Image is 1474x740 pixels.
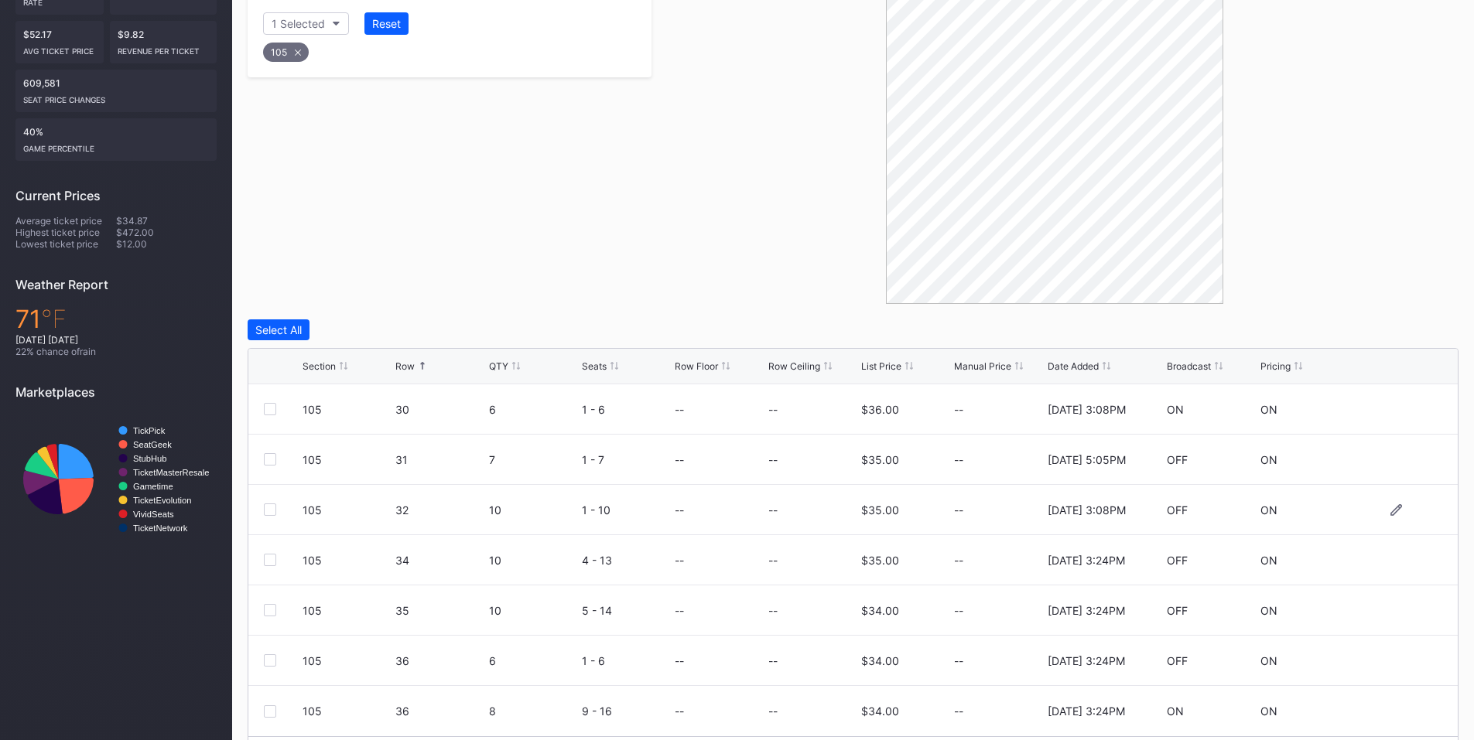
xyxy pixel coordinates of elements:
div: $52.17 [15,21,104,63]
div: Select All [255,323,302,336]
div: [DATE] 5:05PM [1048,453,1126,466]
div: 105 [303,403,392,416]
div: Game percentile [23,138,209,153]
div: 4 - 13 [582,554,671,567]
div: 105 [303,654,392,667]
div: $12.00 [116,238,217,250]
div: OFF [1167,503,1188,517]
div: Avg ticket price [23,40,96,56]
div: Highest ticket price [15,227,116,238]
div: $9.82 [110,21,217,63]
div: OFF [1167,654,1188,667]
span: ℉ [41,304,67,334]
div: 1 Selected [272,17,325,30]
div: -- [954,554,1043,567]
div: 6 [489,654,578,667]
div: 1 - 10 [582,503,671,517]
text: TicketEvolution [133,496,191,505]
div: $34.87 [116,215,217,227]
div: $35.00 [861,453,899,466]
div: 105 [303,554,392,567]
div: [DATE] 3:24PM [1048,654,1125,667]
div: -- [768,554,778,567]
div: 6 [489,403,578,416]
div: Section [303,360,336,372]
div: Date Added [1048,360,1099,372]
div: ON [1260,503,1277,517]
div: -- [954,704,1043,718]
div: 34 [395,554,484,567]
div: -- [768,453,778,466]
div: ON [1260,403,1277,416]
div: -- [768,403,778,416]
div: 10 [489,604,578,617]
button: Select All [248,319,310,340]
div: ON [1167,704,1184,718]
div: $35.00 [861,554,899,567]
div: $472.00 [116,227,217,238]
div: 36 [395,704,484,718]
div: -- [768,503,778,517]
div: ON [1260,453,1277,466]
div: 7 [489,453,578,466]
div: seat price changes [23,89,209,104]
div: 22 % chance of rain [15,346,217,357]
div: -- [768,704,778,718]
div: List Price [861,360,901,372]
div: -- [675,704,684,718]
div: Reset [372,17,401,30]
div: [DATE] 3:24PM [1048,554,1125,567]
div: 105 [263,43,309,62]
div: Row [395,360,415,372]
div: -- [675,554,684,567]
div: 35 [395,604,484,617]
div: $36.00 [861,403,899,416]
text: SeatGeek [133,440,172,449]
div: 1 - 6 [582,403,671,416]
div: 105 [303,704,392,718]
text: TicketMasterResale [133,468,209,477]
div: -- [675,654,684,667]
div: $34.00 [861,704,899,718]
div: OFF [1167,604,1188,617]
div: 36 [395,654,484,667]
div: -- [675,453,684,466]
div: 40% [15,118,217,161]
div: ON [1260,704,1277,718]
div: QTY [489,360,508,372]
div: -- [954,453,1043,466]
div: 105 [303,604,392,617]
div: [DATE] 3:24PM [1048,604,1125,617]
div: -- [768,654,778,667]
div: Lowest ticket price [15,238,116,250]
div: [DATE] [DATE] [15,334,217,346]
div: Current Prices [15,188,217,203]
text: TickPick [133,426,166,435]
div: Manual Price [954,360,1011,372]
svg: Chart title [15,411,217,547]
button: 1 Selected [263,12,349,35]
div: Seats [582,360,607,372]
div: 10 [489,503,578,517]
div: 71 [15,304,217,334]
div: -- [954,654,1043,667]
div: Row Ceiling [768,360,820,372]
div: -- [954,403,1043,416]
div: [DATE] 3:08PM [1048,403,1126,416]
div: $34.00 [861,604,899,617]
div: -- [954,604,1043,617]
div: ON [1260,554,1277,567]
div: 32 [395,503,484,517]
div: -- [675,503,684,517]
div: OFF [1167,453,1188,466]
div: 105 [303,503,392,517]
div: [DATE] 3:08PM [1048,503,1126,517]
div: OFF [1167,554,1188,567]
div: -- [768,604,778,617]
div: 1 - 6 [582,654,671,667]
text: Gametime [133,482,173,491]
div: Average ticket price [15,215,116,227]
text: StubHub [133,454,167,463]
div: 30 [395,403,484,416]
div: 9 - 16 [582,704,671,718]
